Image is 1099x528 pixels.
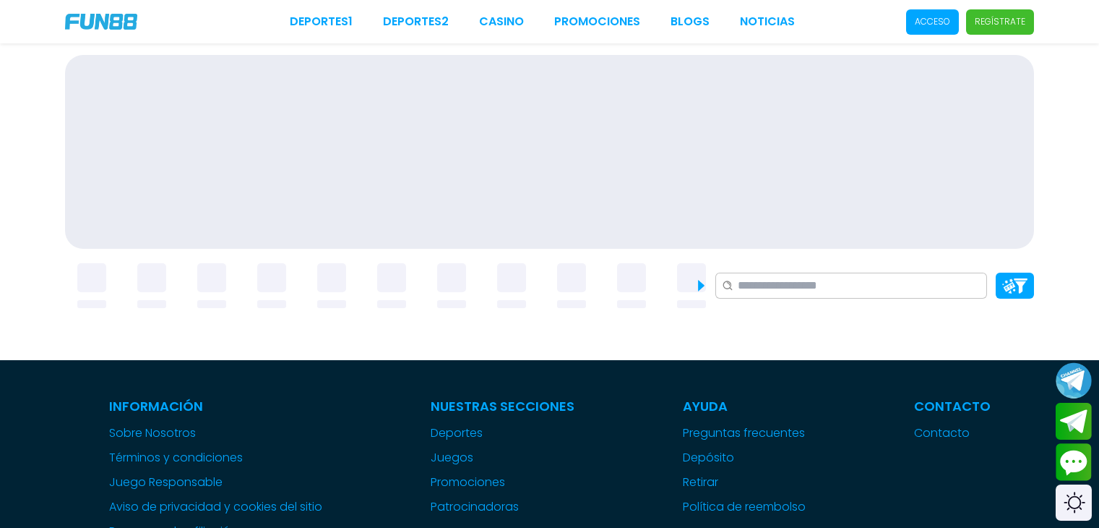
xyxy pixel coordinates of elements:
[554,13,640,30] a: Promociones
[431,449,473,467] button: Juegos
[65,14,137,30] img: Company Logo
[671,13,710,30] a: BLOGS
[1056,443,1092,481] button: Contact customer service
[1056,485,1092,521] div: Switch theme
[109,396,322,416] p: Información
[683,425,806,442] a: Preguntas frecuentes
[109,498,322,516] a: Aviso de privacidad y cookies del sitio
[914,396,991,416] p: Contacto
[431,396,574,416] p: Nuestras Secciones
[290,13,353,30] a: Deportes1
[1056,403,1092,440] button: Join telegram
[683,449,806,467] a: Depósito
[1056,362,1092,399] button: Join telegram channel
[383,13,449,30] a: Deportes2
[683,396,806,416] p: Ayuda
[975,15,1025,28] p: Regístrate
[109,449,322,467] a: Términos y condiciones
[740,13,795,30] a: NOTICIAS
[431,498,574,516] a: Patrocinadoras
[683,498,806,516] a: Política de reembolso
[915,15,950,28] p: Acceso
[1002,278,1027,294] img: Platform Filter
[109,474,322,491] a: Juego Responsable
[914,425,991,442] a: Contacto
[431,474,574,491] a: Promociones
[431,425,574,442] a: Deportes
[479,13,524,30] a: CASINO
[683,474,806,491] a: Retirar
[109,425,322,442] a: Sobre Nosotros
